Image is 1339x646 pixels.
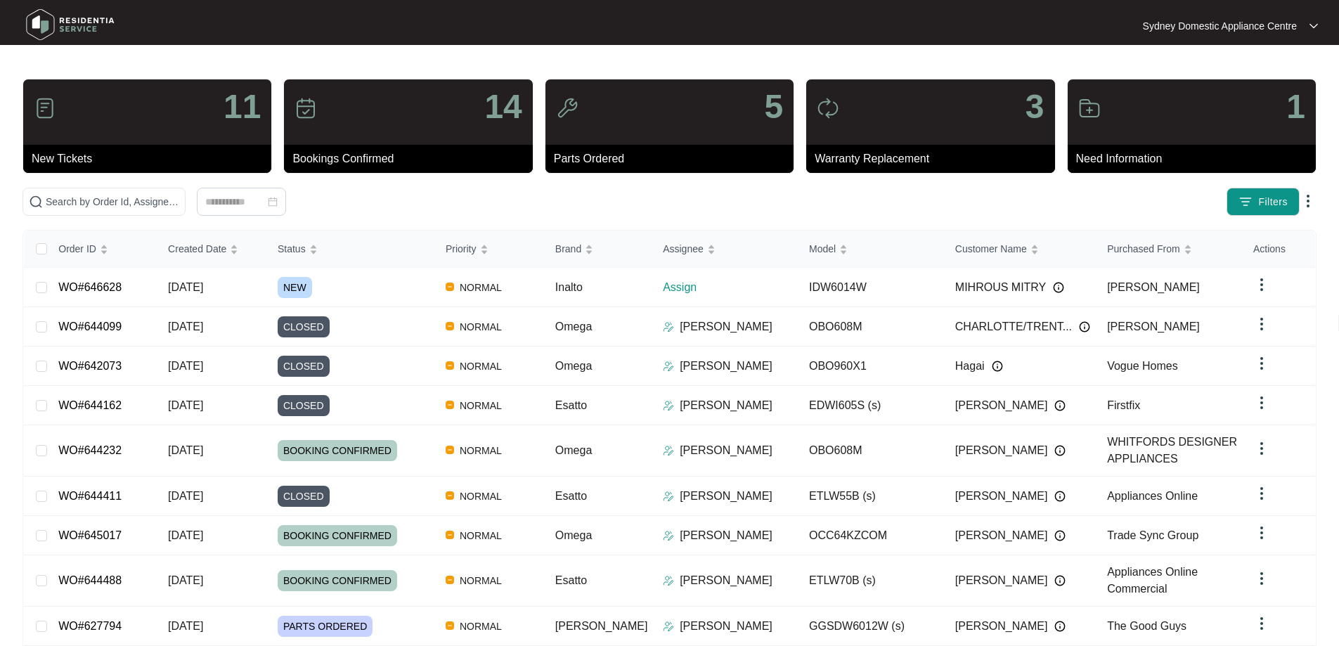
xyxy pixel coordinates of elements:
img: Vercel Logo [446,531,454,539]
p: 3 [1026,90,1044,124]
th: Status [266,231,434,268]
span: Filters [1258,195,1288,209]
img: Assigner Icon [663,491,674,502]
p: New Tickets [32,150,271,167]
span: Assignee [663,241,704,257]
span: [DATE] [168,529,203,541]
img: Assigner Icon [663,361,674,372]
span: NORMAL [454,572,507,589]
img: Info icon [1054,445,1066,456]
span: [DATE] [168,321,203,332]
span: [PERSON_NAME] [955,397,1048,414]
a: WO#642073 [58,360,122,372]
p: [PERSON_NAME] [680,618,772,635]
img: Info icon [1054,491,1066,502]
td: OBO608M [798,425,944,477]
span: Brand [555,241,581,257]
span: CHARLOTTE/TRENT... [955,318,1072,335]
th: Assignee [652,231,798,268]
img: icon [1078,97,1101,119]
img: dropdown arrow [1253,485,1270,502]
span: [DATE] [168,574,203,586]
img: Info icon [1054,400,1066,411]
img: search-icon [29,195,43,209]
p: Assign [663,279,798,296]
span: [PERSON_NAME] [955,618,1048,635]
span: CLOSED [278,316,330,337]
p: Bookings Confirmed [292,150,532,167]
img: Assigner Icon [663,621,674,632]
img: Info icon [1054,530,1066,541]
p: 5 [764,90,783,124]
span: Appliances Online Commercial [1107,566,1198,595]
span: [DATE] [168,360,203,372]
img: Info icon [1053,282,1064,293]
span: Model [809,241,836,257]
p: 11 [224,90,261,124]
span: Inalto [555,281,583,293]
img: icon [817,97,839,119]
th: Order ID [47,231,157,268]
td: ETLW70B (s) [798,555,944,607]
img: dropdown arrow [1309,22,1318,30]
a: WO#644488 [58,574,122,586]
img: Vercel Logo [446,322,454,330]
span: Omega [555,360,592,372]
a: WO#644099 [58,321,122,332]
img: Vercel Logo [446,576,454,584]
button: filter iconFilters [1227,188,1300,216]
span: NORMAL [454,527,507,544]
a: WO#627794 [58,620,122,632]
span: Firstfix [1107,399,1140,411]
span: BOOKING CONFIRMED [278,570,397,591]
span: NORMAL [454,279,507,296]
p: Warranty Replacement [815,150,1054,167]
th: Actions [1242,231,1315,268]
th: Model [798,231,944,268]
span: Purchased From [1107,241,1179,257]
span: BOOKING CONFIRMED [278,525,397,546]
th: Brand [544,231,652,268]
img: Vercel Logo [446,491,454,500]
img: Vercel Logo [446,446,454,454]
img: Vercel Logo [446,621,454,630]
th: Customer Name [944,231,1096,268]
span: CLOSED [278,356,330,377]
span: CLOSED [278,486,330,507]
span: MIHROUS MITRY [955,279,1046,296]
span: NORMAL [454,442,507,459]
img: dropdown arrow [1253,570,1270,587]
img: Info icon [1054,575,1066,586]
p: [PERSON_NAME] [680,527,772,544]
span: Appliances Online [1107,490,1198,502]
p: Sydney Domestic Appliance Centre [1143,19,1297,33]
th: Purchased From [1096,231,1242,268]
span: NORMAL [454,488,507,505]
td: GGSDW6012W (s) [798,607,944,646]
span: NORMAL [454,318,507,335]
input: Search by Order Id, Assignee Name, Customer Name, Brand and Model [46,194,179,209]
img: dropdown arrow [1253,524,1270,541]
span: Hagai [955,358,985,375]
span: Esatto [555,574,587,586]
p: [PERSON_NAME] [680,397,772,414]
span: Vogue Homes [1107,360,1178,372]
img: dropdown arrow [1253,394,1270,411]
p: [PERSON_NAME] [680,318,772,335]
a: WO#644162 [58,399,122,411]
a: WO#644232 [58,444,122,456]
th: Created Date [157,231,266,268]
img: icon [556,97,578,119]
span: Order ID [58,241,96,257]
span: [PERSON_NAME] [955,572,1048,589]
img: dropdown arrow [1253,355,1270,372]
img: dropdown arrow [1253,615,1270,632]
p: [PERSON_NAME] [680,442,772,459]
span: [PERSON_NAME] [555,620,648,632]
span: [PERSON_NAME] [1107,321,1200,332]
img: Assigner Icon [663,530,674,541]
span: Status [278,241,306,257]
span: [PERSON_NAME] [955,488,1048,505]
img: Assigner Icon [663,445,674,456]
span: NORMAL [454,358,507,375]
